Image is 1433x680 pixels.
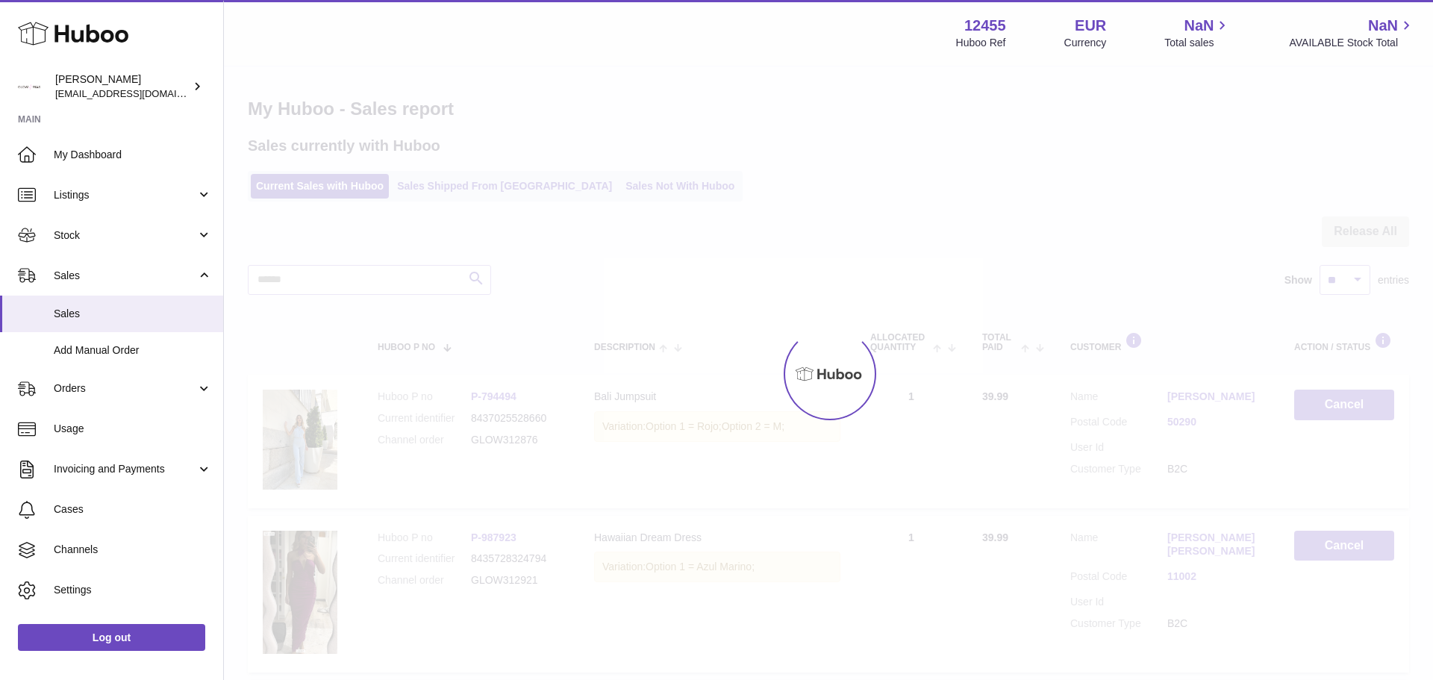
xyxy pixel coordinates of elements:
strong: EUR [1075,16,1106,36]
span: Add Manual Order [54,343,212,358]
div: [PERSON_NAME] [55,72,190,101]
span: Channels [54,543,212,557]
span: Cases [54,502,212,517]
div: Huboo Ref [956,36,1006,50]
span: [EMAIL_ADDRESS][DOMAIN_NAME] [55,87,219,99]
a: NaN AVAILABLE Stock Total [1289,16,1415,50]
span: AVAILABLE Stock Total [1289,36,1415,50]
a: Log out [18,624,205,651]
span: Usage [54,422,212,436]
span: NaN [1184,16,1214,36]
span: Sales [54,269,196,283]
span: NaN [1368,16,1398,36]
a: NaN Total sales [1164,16,1231,50]
span: Total sales [1164,36,1231,50]
span: My Dashboard [54,148,212,162]
span: Invoicing and Payments [54,462,196,476]
span: Sales [54,307,212,321]
img: internalAdmin-12455@internal.huboo.com [18,75,40,98]
span: Stock [54,228,196,243]
div: Currency [1064,36,1107,50]
span: Settings [54,583,212,597]
strong: 12455 [964,16,1006,36]
span: Orders [54,381,196,396]
span: Listings [54,188,196,202]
